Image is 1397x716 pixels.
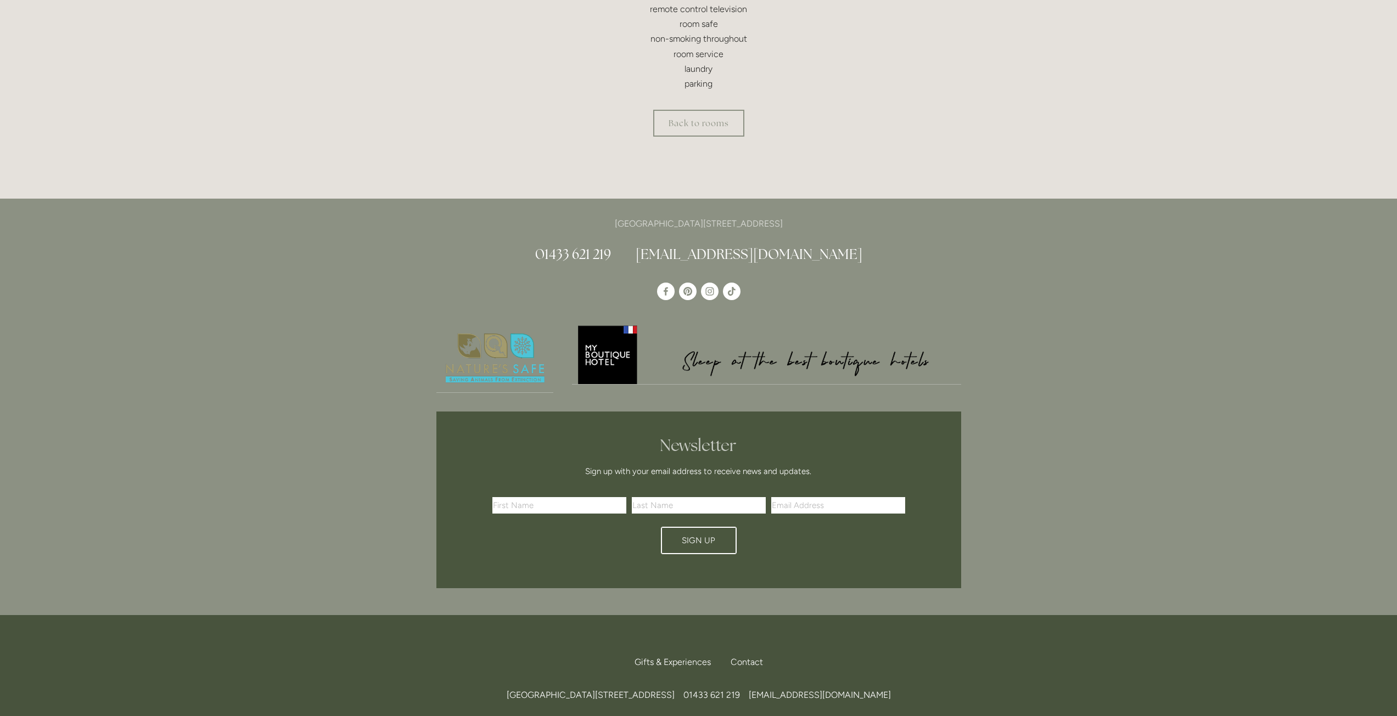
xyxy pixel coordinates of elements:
[683,690,740,700] span: 01433 621 219
[682,535,715,545] span: Sign Up
[436,324,554,393] img: Nature's Safe - Logo
[653,110,744,137] a: Back to rooms
[722,650,763,674] div: Contact
[535,245,611,263] a: 01433 621 219
[749,690,891,700] a: [EMAIL_ADDRESS][DOMAIN_NAME]
[635,657,711,667] span: Gifts & Experiences
[723,283,740,300] a: TikTok
[632,497,766,514] input: Last Name
[436,216,961,231] p: [GEOGRAPHIC_DATA][STREET_ADDRESS]
[507,690,675,700] span: [GEOGRAPHIC_DATA][STREET_ADDRESS]
[635,650,720,674] a: Gifts & Experiences
[496,436,901,455] h2: Newsletter
[636,245,862,263] a: [EMAIL_ADDRESS][DOMAIN_NAME]
[496,465,901,478] p: Sign up with your email address to receive news and updates.
[679,283,697,300] a: Pinterest
[661,527,737,554] button: Sign Up
[771,497,905,514] input: Email Address
[572,324,961,385] img: My Boutique Hotel - Logo
[657,283,675,300] a: Losehill House Hotel & Spa
[492,497,626,514] input: First Name
[701,283,719,300] a: Instagram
